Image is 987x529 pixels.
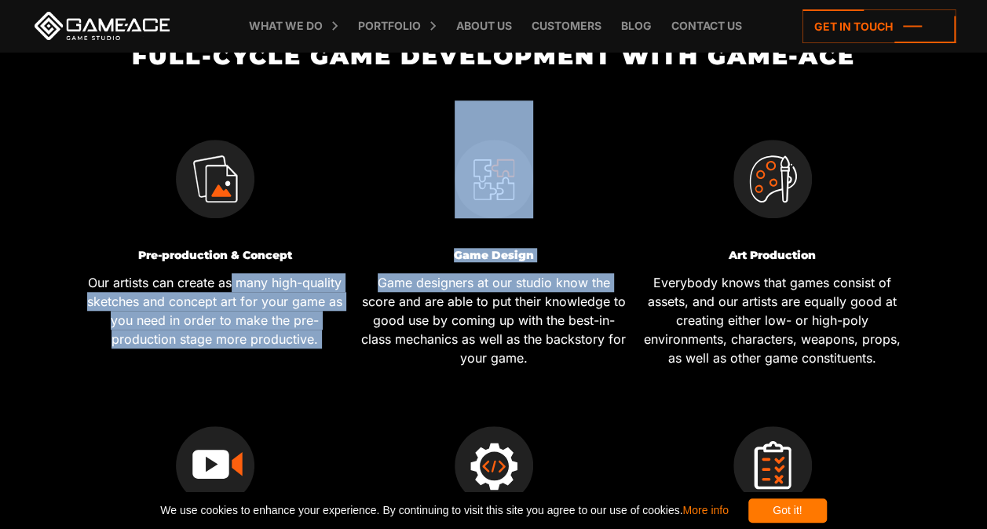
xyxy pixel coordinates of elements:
h3: Pre-production & Concept [82,250,349,261]
img: Concept icon [176,140,254,218]
p: Game designers at our studio know the score and are able to put their knowledge to good use by co... [360,273,627,367]
img: 2d 3d game art icon [733,140,812,218]
a: Get in touch [802,9,956,43]
p: Everybody knows that games consist of assets, and our artists are equally good at creating either... [639,273,906,367]
h3: Game Design [360,250,627,261]
img: Console game design icon [455,140,533,218]
span: We use cookies to enhance your experience. By continuing to visit this site you agree to our use ... [160,498,728,523]
p: Our artists can create as many high-quality sketches and concept art for your game as you need in... [82,273,349,348]
h3: Art Production [639,250,906,261]
img: Game animation icon [176,426,254,505]
img: Programming icon 2 [455,426,533,505]
h2: Full-Cycle Game Development with Game-Ace [75,43,912,69]
img: Quality assurance icon [733,426,812,505]
div: Got it! [748,498,827,523]
a: More info [682,504,728,516]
